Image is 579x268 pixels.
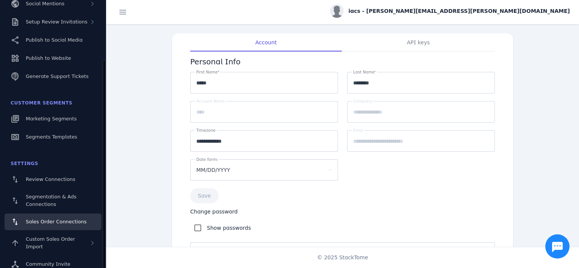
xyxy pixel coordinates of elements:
span: Generate Support Tickets [26,73,89,79]
a: Review Connections [5,171,102,188]
a: Publish to Social Media [5,32,102,48]
span: Change password [190,208,238,216]
mat-label: Timezone [196,128,216,132]
span: © 2025 StackTome [317,254,368,262]
span: Marketing Segments [26,116,77,122]
span: Segmentation & Ads Connections [26,194,77,207]
span: Setup Review Invitations [26,19,88,25]
span: Community Invite [26,261,70,267]
mat-label: Date format [196,157,221,162]
mat-label: Last Name* [353,70,377,74]
span: Custom Sales Order Import [26,236,75,249]
mat-label: Company* [353,99,374,103]
a: Generate Support Tickets [5,68,102,85]
mat-label: Account Name [196,99,225,103]
input: TimeZone [196,137,332,146]
span: MM/DD/YYYY [196,165,230,175]
a: Segments Templates [5,129,102,145]
span: iacs - [PERSON_NAME][EMAIL_ADDRESS][PERSON_NAME][DOMAIN_NAME] [348,7,570,15]
button: iacs - [PERSON_NAME][EMAIL_ADDRESS][PERSON_NAME][DOMAIN_NAME] [330,4,570,18]
span: Settings [11,161,38,166]
a: Sales Order Connections [5,213,102,230]
img: profile.jpg [330,4,344,18]
span: Publish to Social Media [26,37,83,43]
span: Customer Segments [11,100,72,106]
a: Segmentation & Ads Connections [5,189,102,212]
span: Social Mentions [26,1,64,6]
mat-label: First Name* [196,70,220,74]
a: Marketing Segments [5,111,102,127]
span: Segments Templates [26,134,77,140]
span: Review Connections [26,176,75,182]
span: Account [255,40,277,45]
label: Show passwords [205,223,251,232]
mat-label: Email [353,128,364,132]
a: Publish to Website [5,50,102,67]
span: Personal Info [190,56,241,67]
span: Sales Order Connections [26,219,86,224]
span: Publish to Website [26,55,71,61]
span: API keys [407,40,430,45]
